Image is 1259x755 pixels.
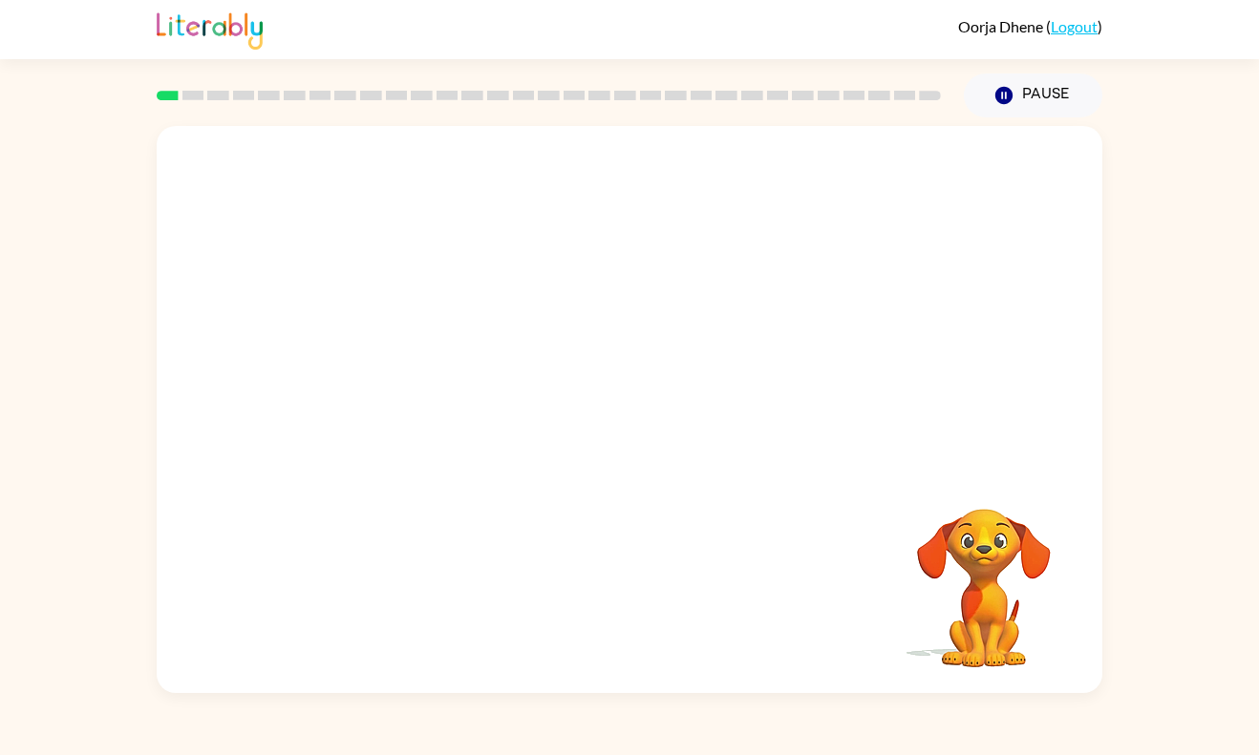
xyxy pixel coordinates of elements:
[958,17,1046,35] span: Oorja Dhene
[958,17,1102,35] div: ( )
[1051,17,1098,35] a: Logout
[964,73,1102,117] button: Pause
[157,8,263,50] img: Literably
[888,479,1079,670] video: Your browser must support playing .mp4 files to use Literably. Please try using another browser.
